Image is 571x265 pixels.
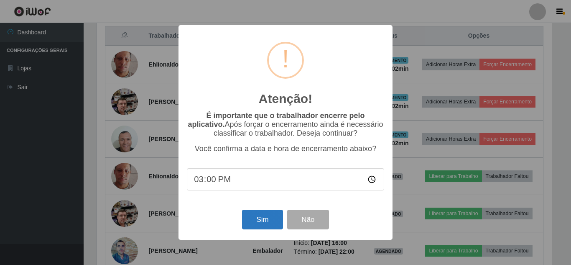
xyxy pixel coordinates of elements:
button: Sim [242,210,283,229]
b: É importante que o trabalhador encerre pelo aplicativo. [188,111,365,129]
button: Não [287,210,329,229]
p: Você confirma a data e hora de encerramento abaixo? [187,144,384,153]
p: Após forçar o encerramento ainda é necessário classificar o trabalhador. Deseja continuar? [187,111,384,138]
h2: Atenção! [259,91,312,106]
